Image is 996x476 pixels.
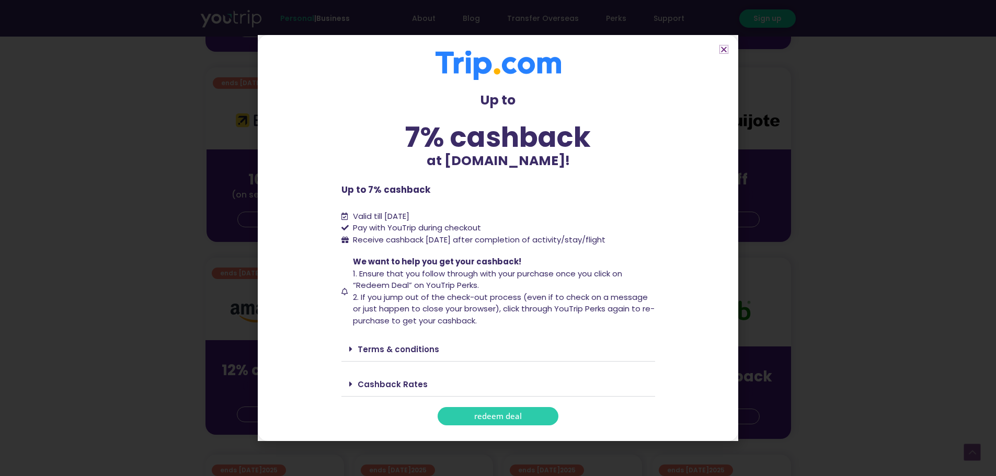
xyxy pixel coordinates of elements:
span: 2. If you jump out of the check-out process (even if to check on a message or just happen to clos... [353,292,655,326]
div: Terms & conditions [341,337,655,362]
span: We want to help you get your cashback! [353,256,521,267]
span: Receive cashback [DATE] after completion of activity/stay/flight [353,234,605,245]
div: 7% cashback [341,123,655,151]
span: Valid till [DATE] [353,211,409,222]
a: Close [720,45,728,53]
a: Cashback Rates [358,379,428,390]
span: redeem deal [474,412,522,420]
div: Cashback Rates [341,372,655,397]
b: Up to 7% cashback [341,183,430,196]
a: redeem deal [438,407,558,425]
span: 1. Ensure that you follow through with your purchase once you click on “Redeem Deal” on YouTrip P... [353,268,622,291]
p: Up to [341,90,655,110]
a: Terms & conditions [358,344,439,355]
p: at [DOMAIN_NAME]! [341,151,655,171]
span: Pay with YouTrip during checkout [350,222,481,234]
